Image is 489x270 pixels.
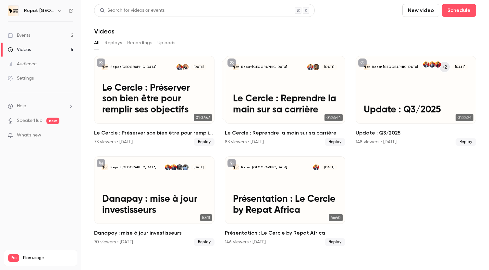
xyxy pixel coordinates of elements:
[8,75,34,82] div: Settings
[94,139,133,145] div: 73 viewers • [DATE]
[456,114,473,121] span: 01:22:24
[8,46,31,53] div: Videos
[356,129,476,137] h2: Update : Q3/2025
[94,156,214,246] a: Danapay : mise à jour investisseursRepat [GEOGRAPHIC_DATA]Demba DembeleMoussa DembeleMounir Telka...
[194,114,212,121] span: 01:07:57
[8,61,37,67] div: Audience
[329,214,343,221] span: 46:40
[225,56,345,146] li: Le Cercle : Reprendre la main sur sa carrière
[325,138,345,146] span: Replay
[200,214,212,221] span: 53:11
[325,238,345,246] span: Replay
[233,64,239,70] img: Le Cercle : Reprendre la main sur sa carrière
[100,7,165,14] div: Search for videos or events
[94,239,133,245] div: 70 viewers • [DATE]
[102,194,206,216] p: Danapay : mise à jour investisseurs
[94,229,214,237] h2: Danapay : mise à jour investisseurs
[356,139,397,145] div: 148 viewers • [DATE]
[94,38,99,48] button: All
[8,6,18,16] img: Repat Africa
[356,56,476,146] a: Update : Q3/2025Repat [GEOGRAPHIC_DATA]+2Fatoumata DiaMounir TelkassKara Diaby[DATE]Update : Q3/2...
[241,65,287,69] p: Repat [GEOGRAPHIC_DATA]
[435,61,441,68] img: Fatoumata Dia
[94,156,214,246] li: Danapay : mise à jour investisseurs
[364,105,468,116] p: Update : Q3/2025
[233,164,239,171] img: Présentation : Le Cercle by Repat Africa
[194,238,214,246] span: Replay
[241,165,287,170] p: Repat [GEOGRAPHIC_DATA]
[233,194,337,216] p: Présentation : Le Cercle by Repat Africa
[94,56,214,146] li: Le Cercle : Préserver son bien être pour remplir ses objectifs
[194,138,214,146] span: Replay
[322,64,337,70] span: [DATE]
[442,4,476,17] button: Schedule
[97,58,105,67] button: unpublished
[17,117,43,124] a: SpeakerHub
[46,118,59,124] span: new
[364,64,370,70] img: Update : Q3/2025
[94,129,214,137] h2: Le Cercle : Préserver son bien être pour remplir ses objectifs
[191,164,206,171] span: [DATE]
[165,164,171,171] img: Kara Diaby
[225,156,345,246] a: Présentation : Le Cercle by Repat AfricaRepat [GEOGRAPHIC_DATA]Kara Diaby[DATE]Présentation : Le ...
[177,164,183,171] img: Moussa Dembele
[439,61,450,73] div: +2
[313,64,319,70] img: Hannah Dehauteur
[23,255,73,261] span: Plan usage
[191,64,206,70] span: [DATE]
[402,4,439,17] button: New video
[110,65,156,69] p: Repat [GEOGRAPHIC_DATA]
[456,138,476,146] span: Replay
[94,56,214,146] a: Le Cercle : Préserver son bien être pour remplir ses objectifsRepat [GEOGRAPHIC_DATA]Marie Jeanso...
[225,239,266,245] div: 146 viewers • [DATE]
[225,139,264,145] div: 83 viewers • [DATE]
[182,164,189,171] img: Demba Dembele
[94,27,115,35] h1: Videos
[94,4,476,266] section: Videos
[423,61,429,68] img: Kara Diaby
[372,65,418,69] p: Repat [GEOGRAPHIC_DATA]
[102,83,206,116] p: Le Cercle : Préserver son bien être pour remplir ses objectifs
[8,254,19,262] span: Pro
[171,164,177,171] img: Mounir Telkass
[24,7,55,14] h6: Repat [GEOGRAPHIC_DATA]
[452,64,468,70] span: [DATE]
[322,164,337,171] span: [DATE]
[177,64,183,70] img: Kara Diaby
[227,159,236,167] button: unpublished
[182,64,189,70] img: Marie Jeanson
[307,64,313,70] img: Kara Diaby
[66,133,73,138] iframe: Noticeable Trigger
[110,165,156,170] p: Repat [GEOGRAPHIC_DATA]
[127,38,152,48] button: Recordings
[225,156,345,246] li: Présentation : Le Cercle by Repat Africa
[102,64,108,70] img: Le Cercle : Préserver son bien être pour remplir ses objectifs
[225,56,345,146] a: Le Cercle : Reprendre la main sur sa carrièreRepat [GEOGRAPHIC_DATA]Hannah DehauteurKara Diaby[DA...
[8,32,30,39] div: Events
[313,164,319,171] img: Kara Diaby
[225,229,345,237] h2: Présentation : Le Cercle by Repat Africa
[8,103,73,109] li: help-dropdown-opener
[358,58,367,67] button: unpublished
[102,164,108,171] img: Danapay : mise à jour investisseurs
[429,61,435,68] img: Mounir Telkass
[227,58,236,67] button: unpublished
[356,56,476,146] li: Update : Q3/2025
[97,159,105,167] button: unpublished
[324,114,343,121] span: 01:26:44
[233,94,337,115] p: Le Cercle : Reprendre la main sur sa carrière
[17,132,41,139] span: What's new
[17,103,26,109] span: Help
[225,129,345,137] h2: Le Cercle : Reprendre la main sur sa carrière
[94,56,476,246] ul: Videos
[104,38,122,48] button: Replays
[157,38,176,48] button: Uploads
